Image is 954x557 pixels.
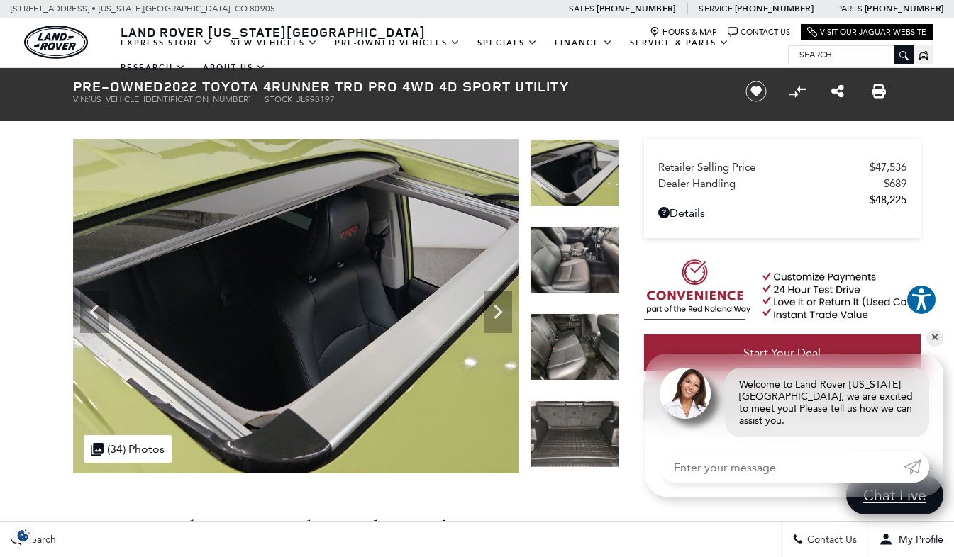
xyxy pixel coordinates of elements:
a: About Us [194,55,274,80]
span: Start Your Deal [743,346,821,359]
a: Specials [469,30,546,55]
span: Dealer Handling [658,177,884,190]
section: Click to Open Cookie Consent Modal [7,528,40,543]
a: [PHONE_NUMBER] [597,3,675,14]
strong: Pre-Owned [73,77,164,96]
input: Enter your message [660,451,904,483]
span: Retailer Selling Price [658,161,870,174]
a: [STREET_ADDRESS] • [US_STATE][GEOGRAPHIC_DATA], CO 80905 [11,4,275,13]
a: New Vehicles [221,30,326,55]
a: Land Rover [US_STATE][GEOGRAPHIC_DATA] [112,23,434,40]
span: My Profile [893,534,943,546]
a: Pre-Owned Vehicles [326,30,469,55]
a: Dealer Handling $689 [658,177,906,190]
a: [PHONE_NUMBER] [865,3,943,14]
a: Print this Pre-Owned 2022 Toyota 4Runner TRD Pro 4WD 4D Sport Utility [872,83,886,100]
a: Instant Trade Value [644,382,779,419]
span: Stock: [265,94,295,104]
a: Share this Pre-Owned 2022 Toyota 4Runner TRD Pro 4WD 4D Sport Utility [831,83,844,100]
a: $48,225 [658,193,906,206]
a: EXPRESS STORE [112,30,221,55]
a: Start Your Deal [644,334,921,371]
span: VIN: [73,94,89,104]
span: Service [699,4,732,13]
img: Agent profile photo [660,368,711,419]
a: Visit Our Jaguar Website [807,27,926,38]
nav: Main Navigation [112,30,788,80]
span: Contact Us [804,534,857,546]
a: Service & Parts [621,30,738,55]
a: Finance [546,30,621,55]
span: Parts [837,4,863,13]
a: Research [112,55,194,80]
button: Explore your accessibility options [906,284,937,315]
span: $48,225 [870,193,906,206]
span: [US_VEHICLE_IDENTIFICATION_NUMBER] [89,94,250,104]
img: Used 2022 Lime Rush Toyota TRD Pro image 30 [530,400,619,468]
span: Land Rover [US_STATE][GEOGRAPHIC_DATA] [121,23,426,40]
button: Compare Vehicle [787,81,808,102]
img: Used 2022 Lime Rush Toyota TRD Pro image 27 [73,139,519,473]
a: Hours & Map [650,27,717,38]
span: Sales [569,4,594,13]
a: [PHONE_NUMBER] [735,3,814,14]
input: Search [789,46,913,63]
span: UL998197 [295,94,335,104]
img: Land Rover [24,26,88,59]
img: Used 2022 Lime Rush Toyota TRD Pro image 27 [530,139,619,206]
img: Opt-Out Icon [7,528,40,543]
span: $47,536 [870,161,906,174]
a: Details [658,206,906,220]
img: Used 2022 Lime Rush Toyota TRD Pro image 29 [530,313,619,381]
button: Save vehicle [741,80,772,103]
aside: Accessibility Help Desk [906,284,937,318]
span: $689 [884,177,906,190]
div: Previous [80,291,109,333]
a: Retailer Selling Price $47,536 [658,161,906,174]
div: Welcome to Land Rover [US_STATE][GEOGRAPHIC_DATA], we are excited to meet you! Please tell us how... [725,368,929,437]
img: Used 2022 Lime Rush Toyota TRD Pro image 28 [530,226,619,293]
h1: 2022 Toyota 4Runner TRD Pro 4WD 4D Sport Utility [73,79,722,94]
a: Contact Us [728,27,790,38]
button: Open user profile menu [868,522,954,557]
div: Next [484,291,512,333]
a: Submit [904,451,929,483]
div: (34) Photos [84,435,172,463]
a: land-rover [24,26,88,59]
